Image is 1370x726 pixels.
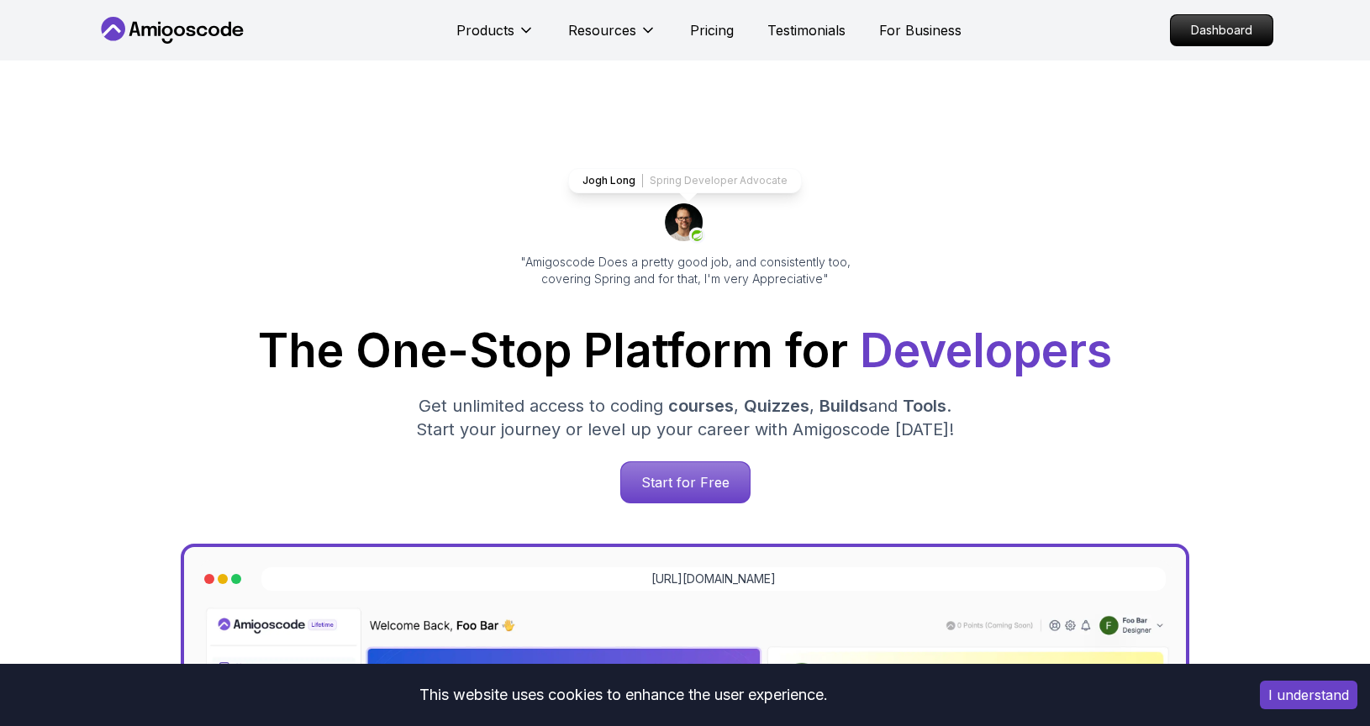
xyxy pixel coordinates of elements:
img: josh long [665,203,705,244]
h1: The One-Stop Platform for [110,328,1260,374]
a: For Business [879,20,962,40]
a: Pricing [690,20,734,40]
p: Spring Developer Advocate [650,174,788,187]
p: Dashboard [1171,15,1273,45]
span: Tools [903,396,946,416]
span: Quizzes [744,396,809,416]
button: Accept cookies [1260,681,1357,709]
p: "Amigoscode Does a pretty good job, and consistently too, covering Spring and for that, I'm very ... [497,254,873,287]
p: Start for Free [621,462,750,502]
button: Resources [568,20,656,54]
p: Get unlimited access to coding , , and . Start your journey or level up your career with Amigosco... [403,394,967,441]
a: [URL][DOMAIN_NAME] [651,571,776,587]
a: Dashboard [1170,14,1273,46]
p: Resources [568,20,636,40]
a: Start for Free [620,461,751,503]
button: Products [456,20,535,54]
span: Developers [860,323,1112,378]
div: This website uses cookies to enhance the user experience. [13,676,1235,713]
p: Jogh Long [582,174,635,187]
p: Products [456,20,514,40]
span: courses [668,396,734,416]
span: Builds [819,396,868,416]
a: Testimonials [767,20,846,40]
